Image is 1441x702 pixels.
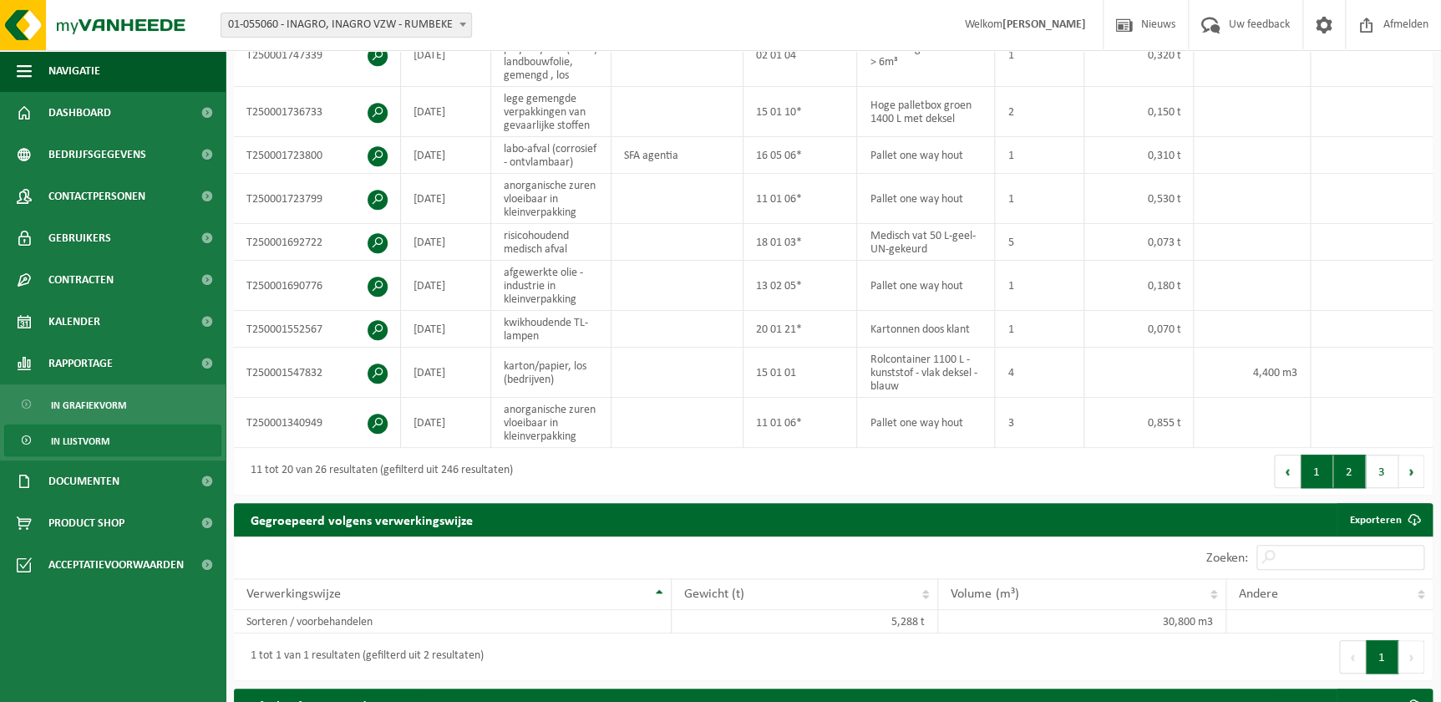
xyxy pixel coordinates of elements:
[995,311,1083,348] td: 1
[857,261,995,311] td: Pallet one way hout
[234,137,401,174] td: T250001723800
[234,503,490,536] h2: Gegroepeerd volgens verwerkingswijze
[995,174,1083,224] td: 1
[48,50,100,92] span: Navigatie
[242,456,513,486] div: 11 tot 20 van 26 resultaten (gefilterd uit 246 resultaten)
[995,348,1083,398] td: 4
[401,348,491,398] td: [DATE]
[1333,455,1366,488] button: 2
[1194,348,1310,398] td: 4,400 m3
[743,23,857,87] td: 02 01 04
[857,311,995,348] td: Kartonnen doos klant
[491,174,611,224] td: anorganische zuren vloeibaar in kleinverpakking
[491,23,611,87] td: low density polyethyleen (LDPE) landbouwfolie, gemengd , los
[1084,137,1195,174] td: 0,310 t
[221,13,472,38] span: 01-055060 - INAGRO, INAGRO VZW - RUMBEKE
[401,398,491,448] td: [DATE]
[995,261,1083,311] td: 1
[1084,398,1195,448] td: 0,855 t
[743,224,857,261] td: 18 01 03*
[48,343,113,384] span: Rapportage
[1084,174,1195,224] td: 0,530 t
[491,311,611,348] td: kwikhoudende TL-lampen
[48,544,184,586] span: Acceptatievoorwaarden
[246,588,341,601] span: Verwerkingswijze
[48,460,119,502] span: Documenten
[1398,640,1424,674] button: Next
[234,224,401,261] td: T250001692722
[234,174,401,224] td: T250001723799
[1084,224,1195,261] td: 0,073 t
[1366,640,1398,674] button: 1
[491,224,611,261] td: risicohoudend medisch afval
[48,175,145,217] span: Contactpersonen
[684,588,744,601] span: Gewicht (t)
[48,92,111,134] span: Dashboard
[1398,455,1424,488] button: Next
[938,610,1226,633] td: 30,800 m3
[242,642,484,672] div: 1 tot 1 van 1 resultaten (gefilterd uit 2 resultaten)
[743,87,857,137] td: 15 01 10*
[743,261,857,311] td: 13 02 05*
[1301,455,1333,488] button: 1
[4,425,221,456] a: In lijstvorm
[51,389,126,421] span: In grafiekvorm
[743,348,857,398] td: 15 01 01
[743,174,857,224] td: 11 01 06*
[48,134,146,175] span: Bedrijfsgegevens
[995,398,1083,448] td: 3
[234,87,401,137] td: T250001736733
[401,137,491,174] td: [DATE]
[1366,455,1398,488] button: 3
[234,348,401,398] td: T250001547832
[1084,311,1195,348] td: 0,070 t
[51,425,109,457] span: In lijstvorm
[995,23,1083,87] td: 1
[401,87,491,137] td: [DATE]
[743,137,857,174] td: 16 05 06*
[857,398,995,448] td: Pallet one way hout
[995,224,1083,261] td: 5
[221,13,471,37] span: 01-055060 - INAGRO, INAGRO VZW - RUMBEKE
[48,259,114,301] span: Contracten
[857,174,995,224] td: Pallet one way hout
[1084,261,1195,311] td: 0,180 t
[743,398,857,448] td: 11 01 06*
[951,588,1018,601] span: Volume (m³)
[1337,503,1431,537] a: Exporteren
[857,23,995,87] td: Bulk vast groot volume > 6m³
[401,311,491,348] td: [DATE]
[1206,552,1248,565] label: Zoeken:
[1274,455,1301,488] button: Previous
[234,398,401,448] td: T250001340949
[857,87,995,137] td: Hoge palletbox groen 1400 L met deksel
[48,217,111,259] span: Gebruikers
[857,137,995,174] td: Pallet one way hout
[491,137,611,174] td: labo-afval (corrosief - ontvlambaar)
[857,348,995,398] td: Rolcontainer 1100 L - kunststof - vlak deksel - blauw
[401,224,491,261] td: [DATE]
[491,348,611,398] td: karton/papier, los (bedrijven)
[401,23,491,87] td: [DATE]
[672,610,939,633] td: 5,288 t
[1084,23,1195,87] td: 0,320 t
[995,137,1083,174] td: 1
[1339,640,1366,674] button: Previous
[234,311,401,348] td: T250001552567
[491,87,611,137] td: lege gemengde verpakkingen van gevaarlijke stoffen
[611,137,743,174] td: SFA agentia
[995,87,1083,137] td: 2
[1002,18,1086,31] strong: [PERSON_NAME]
[1084,87,1195,137] td: 0,150 t
[743,311,857,348] td: 20 01 21*
[491,261,611,311] td: afgewerkte olie - industrie in kleinverpakking
[48,502,124,544] span: Product Shop
[491,398,611,448] td: anorganische zuren vloeibaar in kleinverpakking
[401,261,491,311] td: [DATE]
[401,174,491,224] td: [DATE]
[234,610,672,633] td: Sorteren / voorbehandelen
[1239,588,1278,601] span: Andere
[48,301,100,343] span: Kalender
[234,23,401,87] td: T250001747339
[4,389,221,420] a: In grafiekvorm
